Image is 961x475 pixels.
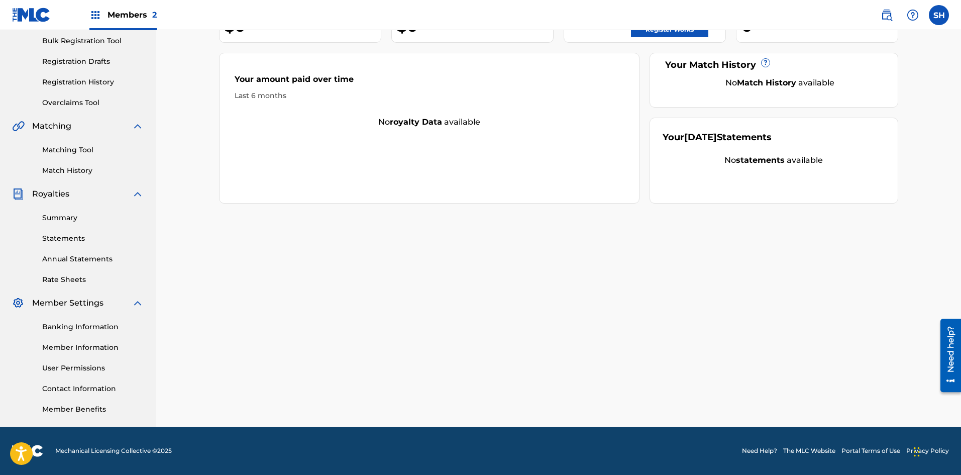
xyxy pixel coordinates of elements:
[42,404,144,415] a: Member Benefits
[235,73,624,90] div: Your amount paid over time
[42,384,144,394] a: Contact Information
[42,254,144,264] a: Annual Statements
[108,9,157,21] span: Members
[12,188,24,200] img: Royalties
[42,98,144,108] a: Overclaims Tool
[906,446,949,455] a: Privacy Policy
[911,427,961,475] iframe: Chat Widget
[42,363,144,373] a: User Permissions
[907,9,919,21] img: help
[42,165,144,176] a: Match History
[42,342,144,353] a: Member Information
[42,322,144,332] a: Banking Information
[903,5,923,25] div: Help
[736,155,785,165] strong: statements
[877,5,897,25] a: Public Search
[42,233,144,244] a: Statements
[390,117,442,127] strong: royalty data
[663,58,885,72] div: Your Match History
[914,437,920,467] div: Drag
[12,8,51,22] img: MLC Logo
[12,297,24,309] img: Member Settings
[663,131,772,144] div: Your Statements
[742,446,777,455] a: Need Help?
[235,90,624,101] div: Last 6 months
[42,56,144,67] a: Registration Drafts
[42,274,144,285] a: Rate Sheets
[881,9,893,21] img: search
[89,9,101,21] img: Top Rightsholders
[929,5,949,25] div: User Menu
[132,297,144,309] img: expand
[12,120,25,132] img: Matching
[152,10,157,20] span: 2
[42,145,144,155] a: Matching Tool
[42,36,144,46] a: Bulk Registration Tool
[663,154,885,166] div: No available
[132,120,144,132] img: expand
[42,213,144,223] a: Summary
[132,188,144,200] img: expand
[32,188,69,200] span: Royalties
[32,120,71,132] span: Matching
[762,59,770,67] span: ?
[220,116,639,128] div: No available
[684,132,717,143] span: [DATE]
[675,77,885,89] div: No available
[783,446,835,455] a: The MLC Website
[737,78,796,87] strong: Match History
[933,315,961,396] iframe: Resource Center
[32,297,103,309] span: Member Settings
[42,77,144,87] a: Registration History
[841,446,900,455] a: Portal Terms of Use
[55,446,172,455] span: Mechanical Licensing Collective © 2025
[12,445,43,457] img: logo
